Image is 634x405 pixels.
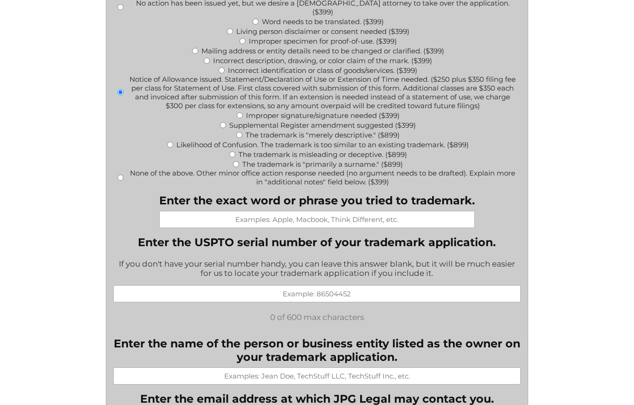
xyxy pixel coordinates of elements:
[236,27,409,36] label: Living person disclaimer or consent needed ($399)
[127,169,519,186] label: None of the above. Other minor office action response needed (no argument needs to be drafted). E...
[113,235,521,249] label: Enter the USPTO serial number of your trademark application.
[113,285,521,302] input: Example: 86504452
[113,253,521,285] div: If you don't have your serial number handy, you can leave this answer blank, but it will be much ...
[113,337,521,364] label: Enter the name of the person or business entity listed as the owner on your trademark application.
[127,75,519,110] label: Notice of Allowance issued. Statement/Declaration of Use or Extension of Time needed. ($250 plus ...
[242,160,403,169] label: The trademark is "primarily a surname." ($899)
[228,66,417,75] label: Incorrect identification or class of goods/services. ($399)
[262,17,384,26] label: Word needs to be translated. ($399)
[201,46,444,55] label: Mailing address or entity details need to be changed or clarified. ($399)
[113,307,521,329] div: 0 of 600 max characters
[159,211,475,228] input: Examples: Apple, Macbook, Think Different, etc.
[246,131,400,139] label: The trademark is "merely descriptive." ($899)
[113,367,521,385] input: Examples: Jean Doe, TechStuff LLC, TechStuff Inc., etc.
[249,37,397,46] label: Improper specimen for proof-of-use. ($399)
[213,56,432,65] label: Incorrect description, drawing, or color claim of the mark. ($399)
[239,150,407,159] label: The trademark is misleading or deceptive. ($899)
[246,111,400,120] label: Improper signature/signature needed ($399)
[176,140,469,149] label: Likelihood of Confusion. The trademark is too similar to an existing trademark. ($899)
[159,194,475,207] label: Enter the exact word or phrase you tried to trademark.
[229,121,416,130] label: Supplemental Register amendment suggested ($399)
